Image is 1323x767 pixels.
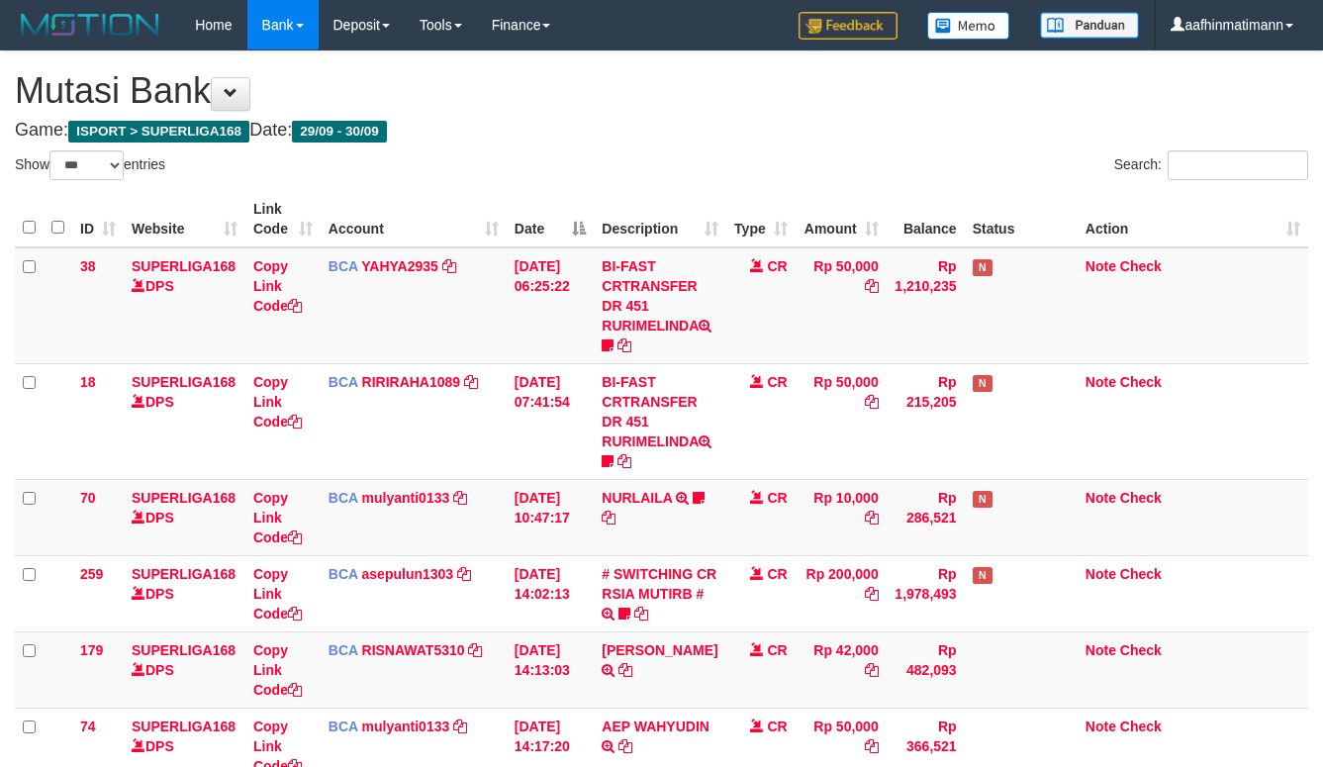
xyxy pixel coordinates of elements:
a: Copy AEP WAHYUDIN to clipboard [618,738,632,754]
a: Copy Rp 50,000 to clipboard [865,278,879,294]
a: SUPERLIGA168 [132,490,236,506]
a: Copy BI-FAST CRTRANSFER DR 451 RURIMELINDA to clipboard [617,453,631,469]
a: [PERSON_NAME] [602,642,717,658]
a: Copy mulyanti0133 to clipboard [453,490,467,506]
span: 38 [80,258,96,274]
a: Copy RISNAWAT5310 to clipboard [468,642,482,658]
td: [DATE] 06:25:22 [507,247,594,364]
td: Rp 215,205 [887,363,965,479]
td: DPS [124,363,245,479]
span: 74 [80,719,96,734]
td: Rp 1,210,235 [887,247,965,364]
a: Copy Link Code [253,258,302,314]
a: AEP WAHYUDIN [602,719,709,734]
span: BCA [329,490,358,506]
a: Copy Link Code [253,374,302,430]
a: Copy AHMAD AINURROZIQII to clipboard [618,662,632,678]
img: panduan.png [1040,12,1139,39]
td: Rp 50,000 [796,363,887,479]
span: 259 [80,566,103,582]
td: [DATE] 10:47:17 [507,479,594,555]
a: RIRIRAHA1089 [362,374,461,390]
td: DPS [124,479,245,555]
span: BCA [329,258,358,274]
th: Website: activate to sort column ascending [124,191,245,247]
a: Note [1086,642,1116,658]
th: Type: activate to sort column ascending [726,191,796,247]
a: mulyanti0133 [362,719,450,734]
select: Showentries [49,150,124,180]
a: Copy Rp 10,000 to clipboard [865,510,879,526]
h1: Mutasi Bank [15,71,1308,111]
span: CR [768,719,788,734]
td: Rp 200,000 [796,555,887,631]
a: Copy Rp 42,000 to clipboard [865,662,879,678]
th: Date: activate to sort column descending [507,191,594,247]
label: Show entries [15,150,165,180]
a: Copy Link Code [253,490,302,545]
a: Note [1086,490,1116,506]
th: Balance [887,191,965,247]
th: ID: activate to sort column ascending [72,191,124,247]
a: SUPERLIGA168 [132,719,236,734]
a: SUPERLIGA168 [132,642,236,658]
a: Copy asepulun1303 to clipboard [457,566,471,582]
a: asepulun1303 [362,566,454,582]
a: Note [1086,374,1116,390]
a: Check [1120,374,1162,390]
a: Copy RIRIRAHA1089 to clipboard [464,374,478,390]
span: CR [768,566,788,582]
td: Rp 286,521 [887,479,965,555]
img: MOTION_logo.png [15,10,165,40]
span: CR [768,642,788,658]
a: SUPERLIGA168 [132,566,236,582]
span: 29/09 - 30/09 [292,121,387,143]
th: Status [965,191,1078,247]
a: Check [1120,719,1162,734]
td: Rp 10,000 [796,479,887,555]
td: Rp 42,000 [796,631,887,708]
span: BCA [329,642,358,658]
th: Account: activate to sort column ascending [321,191,507,247]
td: [DATE] 14:13:03 [507,631,594,708]
a: Check [1120,566,1162,582]
a: YAHYA2935 [361,258,438,274]
h4: Game: Date: [15,121,1308,141]
th: Link Code: activate to sort column ascending [245,191,321,247]
a: NURLAILA [602,490,672,506]
th: Amount: activate to sort column ascending [796,191,887,247]
a: Check [1120,490,1162,506]
a: mulyanti0133 [362,490,450,506]
a: Check [1120,642,1162,658]
span: 18 [80,374,96,390]
td: DPS [124,555,245,631]
a: Note [1086,566,1116,582]
a: Check [1120,258,1162,274]
span: 70 [80,490,96,506]
input: Search: [1168,150,1308,180]
span: BCA [329,719,358,734]
a: Copy BI-FAST CRTRANSFER DR 451 RURIMELINDA to clipboard [617,337,631,353]
a: Copy YAHYA2935 to clipboard [442,258,456,274]
td: Rp 1,978,493 [887,555,965,631]
span: Has Note [973,375,992,392]
a: Copy mulyanti0133 to clipboard [453,719,467,734]
a: RISNAWAT5310 [362,642,465,658]
td: DPS [124,631,245,708]
th: Description: activate to sort column ascending [594,191,725,247]
span: Has Note [973,567,992,584]
a: Copy Rp 200,000 to clipboard [865,586,879,602]
a: Copy Link Code [253,642,302,698]
label: Search: [1114,150,1308,180]
td: [DATE] 14:02:13 [507,555,594,631]
a: Copy Rp 50,000 to clipboard [865,738,879,754]
th: Action: activate to sort column ascending [1078,191,1308,247]
a: Note [1086,719,1116,734]
span: CR [768,374,788,390]
a: SUPERLIGA168 [132,258,236,274]
a: Note [1086,258,1116,274]
img: Feedback.jpg [799,12,898,40]
td: BI-FAST CRTRANSFER DR 451 RURIMELINDA [594,247,725,364]
span: Has Note [973,491,992,508]
a: SUPERLIGA168 [132,374,236,390]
